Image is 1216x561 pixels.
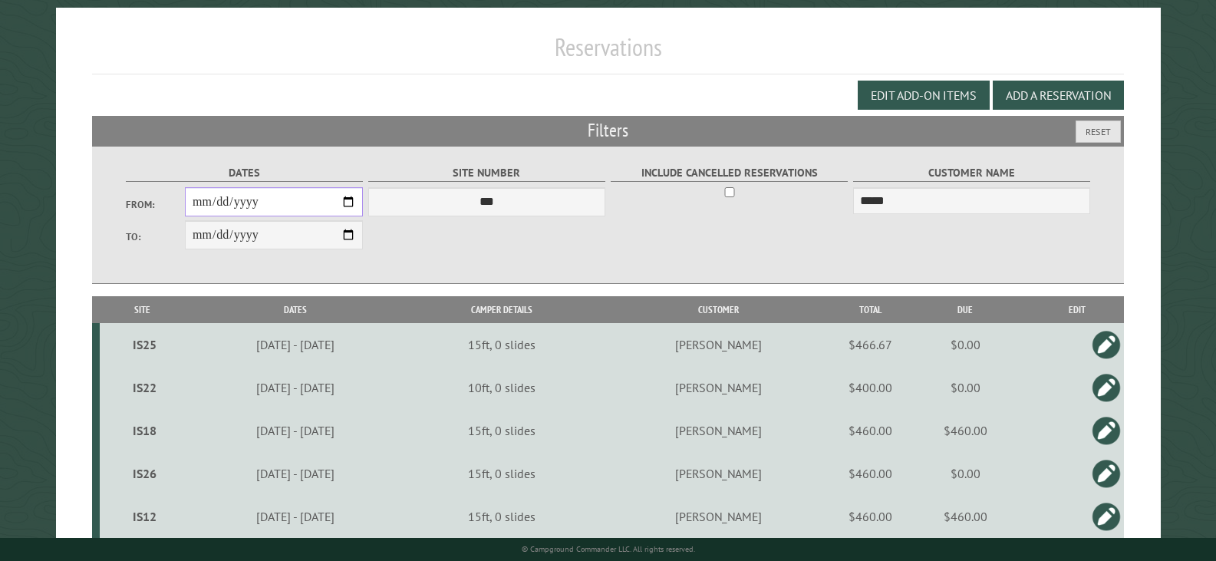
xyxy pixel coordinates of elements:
[406,409,598,452] td: 15ft, 0 slides
[597,323,839,366] td: [PERSON_NAME]
[597,296,839,323] th: Customer
[597,452,839,495] td: [PERSON_NAME]
[188,423,404,438] div: [DATE] - [DATE]
[406,323,598,366] td: 15ft, 0 slides
[839,495,901,539] td: $460.00
[126,164,364,182] label: Dates
[406,366,598,409] td: 10ft, 0 slides
[901,495,1030,539] td: $460.00
[406,495,598,539] td: 15ft, 0 slides
[92,116,1124,145] h2: Filters
[1076,120,1121,143] button: Reset
[597,409,839,452] td: [PERSON_NAME]
[853,164,1091,182] label: Customer Name
[186,296,406,323] th: Dates
[106,466,183,481] div: IS26
[406,452,598,495] td: 15ft, 0 slides
[839,366,901,409] td: $400.00
[839,296,901,323] th: Total
[901,409,1030,452] td: $460.00
[839,323,901,366] td: $466.67
[858,81,990,110] button: Edit Add-on Items
[901,323,1030,366] td: $0.00
[901,366,1030,409] td: $0.00
[106,509,183,524] div: IS12
[188,337,404,352] div: [DATE] - [DATE]
[188,380,404,395] div: [DATE] - [DATE]
[188,466,404,481] div: [DATE] - [DATE]
[126,197,185,212] label: From:
[106,423,183,438] div: IS18
[839,409,901,452] td: $460.00
[106,380,183,395] div: IS22
[100,296,186,323] th: Site
[126,229,185,244] label: To:
[188,509,404,524] div: [DATE] - [DATE]
[993,81,1124,110] button: Add a Reservation
[92,32,1124,74] h1: Reservations
[406,296,598,323] th: Camper Details
[1030,296,1124,323] th: Edit
[106,337,183,352] div: IS25
[611,164,849,182] label: Include Cancelled Reservations
[901,296,1030,323] th: Due
[597,366,839,409] td: [PERSON_NAME]
[368,164,606,182] label: Site Number
[597,495,839,539] td: [PERSON_NAME]
[839,452,901,495] td: $460.00
[522,544,695,554] small: © Campground Commander LLC. All rights reserved.
[901,452,1030,495] td: $0.00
